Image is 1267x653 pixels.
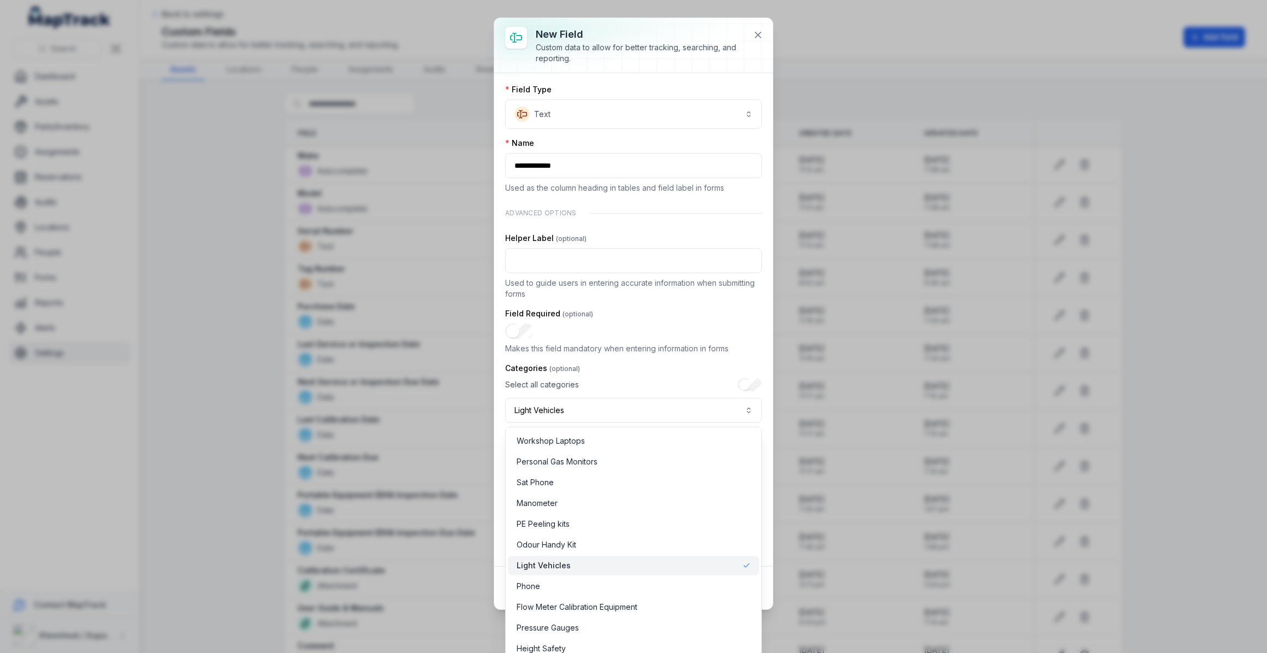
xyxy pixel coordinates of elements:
[517,602,637,613] span: Flow Meter Calibration Equipment
[517,498,558,509] span: Manometer
[517,560,571,571] span: Light Vehicles
[517,519,570,530] span: PE Peeling kits
[517,477,554,488] span: Sat Phone
[517,622,579,633] span: Pressure Gauges
[517,581,540,592] span: Phone
[505,398,762,423] button: Light Vehicles
[517,436,585,446] span: Workshop Laptops
[505,378,762,423] div: :r14u:-form-item-label
[517,456,597,467] span: Personal Gas Monitors
[517,539,576,550] span: Odour Handy Kit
